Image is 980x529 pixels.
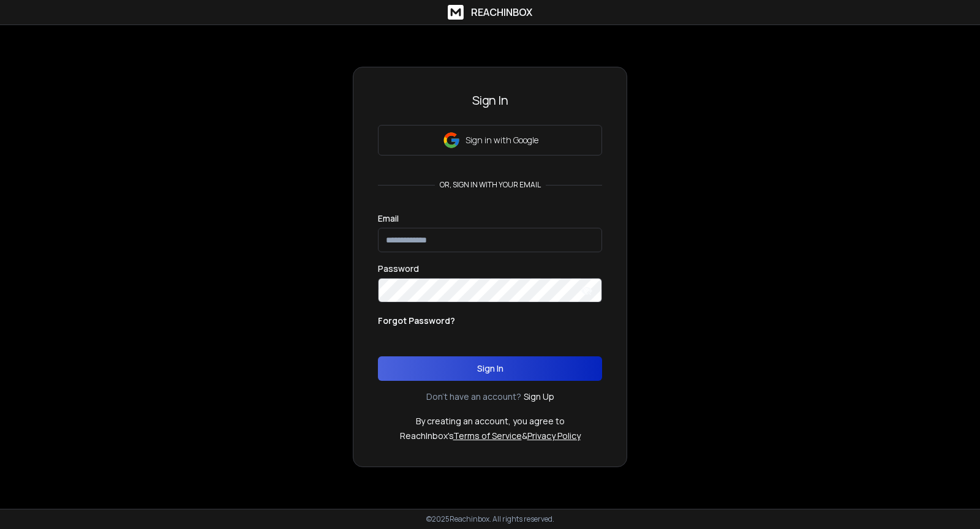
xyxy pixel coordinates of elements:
[527,430,581,441] a: Privacy Policy
[378,356,602,381] button: Sign In
[524,391,554,403] a: Sign Up
[400,430,581,442] p: ReachInbox's &
[448,5,532,20] a: ReachInbox
[466,134,538,146] p: Sign in with Google
[378,92,602,109] h3: Sign In
[453,430,522,441] a: Terms of Service
[378,264,419,273] label: Password
[426,514,554,524] p: © 2025 Reachinbox. All rights reserved.
[426,391,521,403] p: Don't have an account?
[378,214,399,223] label: Email
[435,180,546,190] p: or, sign in with your email
[416,415,565,427] p: By creating an account, you agree to
[378,315,455,327] p: Forgot Password?
[378,125,602,156] button: Sign in with Google
[471,5,532,20] h1: ReachInbox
